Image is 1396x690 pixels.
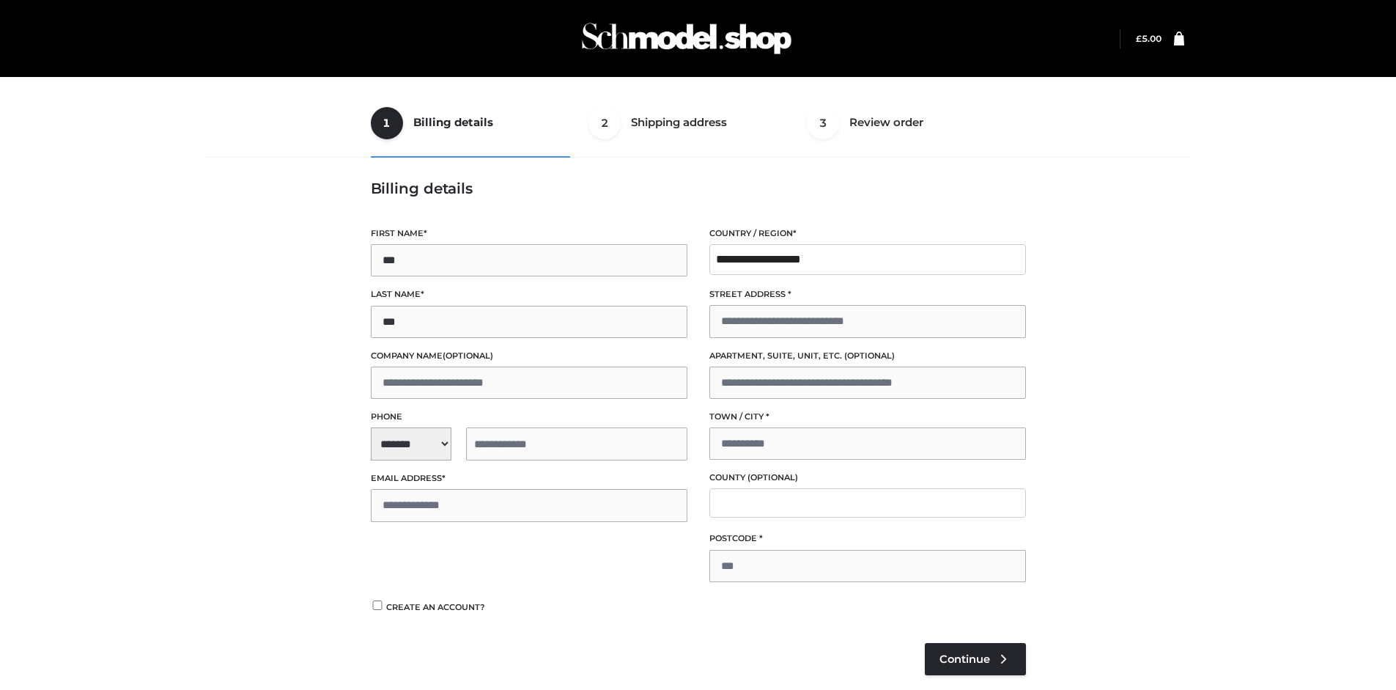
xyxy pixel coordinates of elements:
[371,227,687,241] label: First name
[371,180,1026,197] h3: Billing details
[939,653,990,666] span: Continue
[844,350,895,361] span: (optional)
[371,601,384,610] input: Create an account?
[709,410,1026,424] label: Town / City
[709,532,1026,546] label: Postcode
[371,410,687,424] label: Phone
[709,471,1026,485] label: County
[443,350,493,361] span: (optional)
[371,287,687,301] label: Last name
[709,227,1026,241] label: Country / Region
[709,349,1026,363] label: Apartment, suite, unit, etc.
[577,10,797,67] img: Schmodel Admin 964
[1136,33,1162,44] a: £5.00
[386,602,485,612] span: Create an account?
[709,287,1026,301] label: Street address
[925,643,1026,675] a: Continue
[371,471,687,485] label: Email address
[371,349,687,363] label: Company name
[1136,33,1162,44] bdi: 5.00
[1136,33,1142,44] span: £
[747,472,798,482] span: (optional)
